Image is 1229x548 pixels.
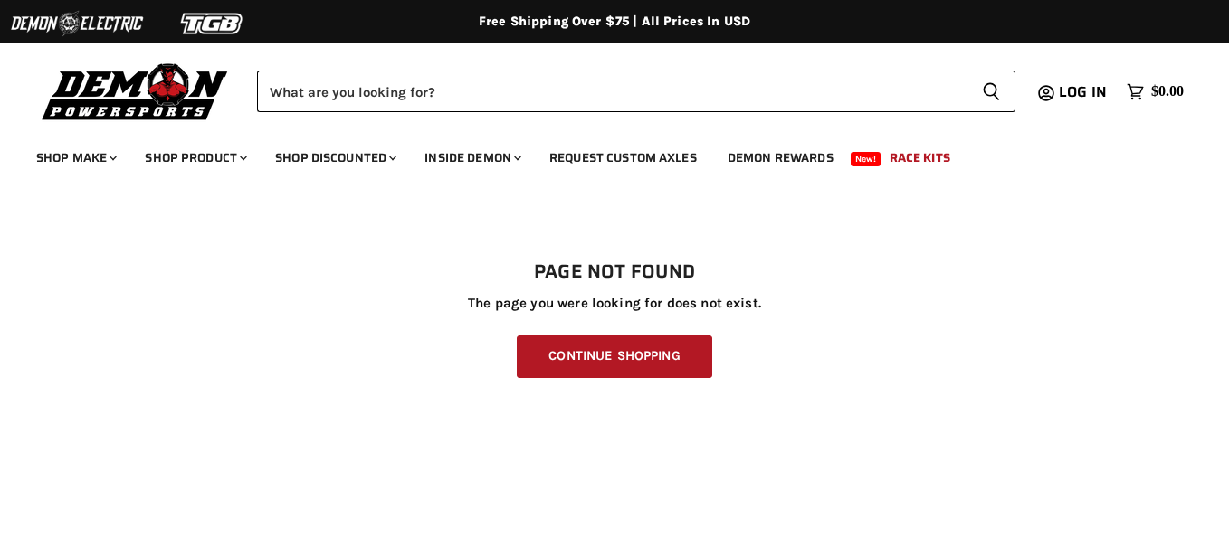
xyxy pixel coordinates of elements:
[967,71,1015,112] button: Search
[1151,83,1184,100] span: $0.00
[262,139,407,176] a: Shop Discounted
[1059,80,1107,103] span: Log in
[23,139,128,176] a: Shop Make
[257,71,1015,112] form: Product
[36,296,1193,311] p: The page you were looking for does not exist.
[714,139,847,176] a: Demon Rewards
[257,71,967,112] input: Search
[1051,84,1118,100] a: Log in
[145,6,281,41] img: TGB Logo 2
[851,152,881,166] span: New!
[9,6,145,41] img: Demon Electric Logo 2
[411,139,532,176] a: Inside Demon
[36,59,234,123] img: Demon Powersports
[1118,79,1193,105] a: $0.00
[536,139,710,176] a: Request Custom Axles
[876,139,964,176] a: Race Kits
[517,335,711,378] a: Continue Shopping
[36,261,1193,283] h1: Page not found
[23,132,1179,176] ul: Main menu
[131,139,258,176] a: Shop Product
